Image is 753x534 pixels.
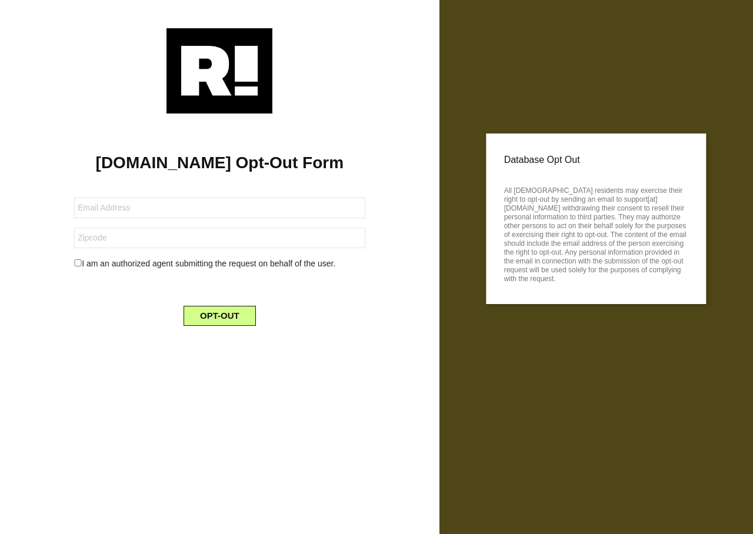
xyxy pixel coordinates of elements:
input: Zipcode [74,228,365,248]
div: I am an authorized agent submitting the request on behalf of the user. [65,258,374,270]
img: Retention.com [166,28,272,114]
button: OPT-OUT [184,306,256,326]
h1: [DOMAIN_NAME] Opt-Out Form [18,153,422,173]
input: Email Address [74,198,365,218]
p: All [DEMOGRAPHIC_DATA] residents may exercise their right to opt-out by sending an email to suppo... [504,183,688,283]
p: Database Opt Out [504,151,688,169]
